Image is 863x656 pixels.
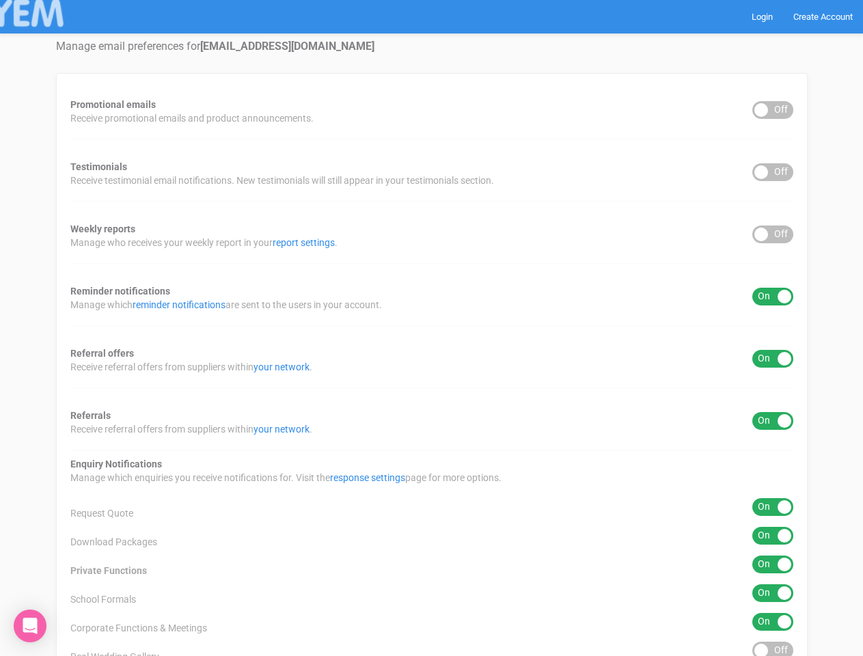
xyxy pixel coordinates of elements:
[56,40,808,53] h4: Manage email preferences for
[70,506,133,520] span: Request Quote
[70,99,156,110] strong: Promotional emails
[133,299,225,310] a: reminder notifications
[70,161,127,172] strong: Testimonials
[14,610,46,642] div: Open Intercom Messenger
[70,111,314,125] span: Receive promotional emails and product announcements.
[70,621,207,635] span: Corporate Functions & Meetings
[70,422,312,436] span: Receive referral offers from suppliers within .
[70,360,312,374] span: Receive referral offers from suppliers within .
[330,472,405,483] a: response settings
[70,174,494,187] span: Receive testimonial email notifications. New testimonials will still appear in your testimonials ...
[254,361,310,372] a: your network
[70,298,382,312] span: Manage which are sent to the users in your account.
[70,348,134,359] strong: Referral offers
[70,236,338,249] span: Manage who receives your weekly report in your .
[70,223,135,234] strong: Weekly reports
[254,424,310,435] a: your network
[70,535,157,549] span: Download Packages
[70,471,502,484] span: Manage which enquiries you receive notifications for. Visit the page for more options.
[273,237,335,248] a: report settings
[200,40,374,53] strong: [EMAIL_ADDRESS][DOMAIN_NAME]
[70,592,136,606] span: School Formals
[70,459,162,469] strong: Enquiry Notifications
[70,564,147,577] span: Private Functions
[70,410,111,421] strong: Referrals
[70,286,170,297] strong: Reminder notifications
